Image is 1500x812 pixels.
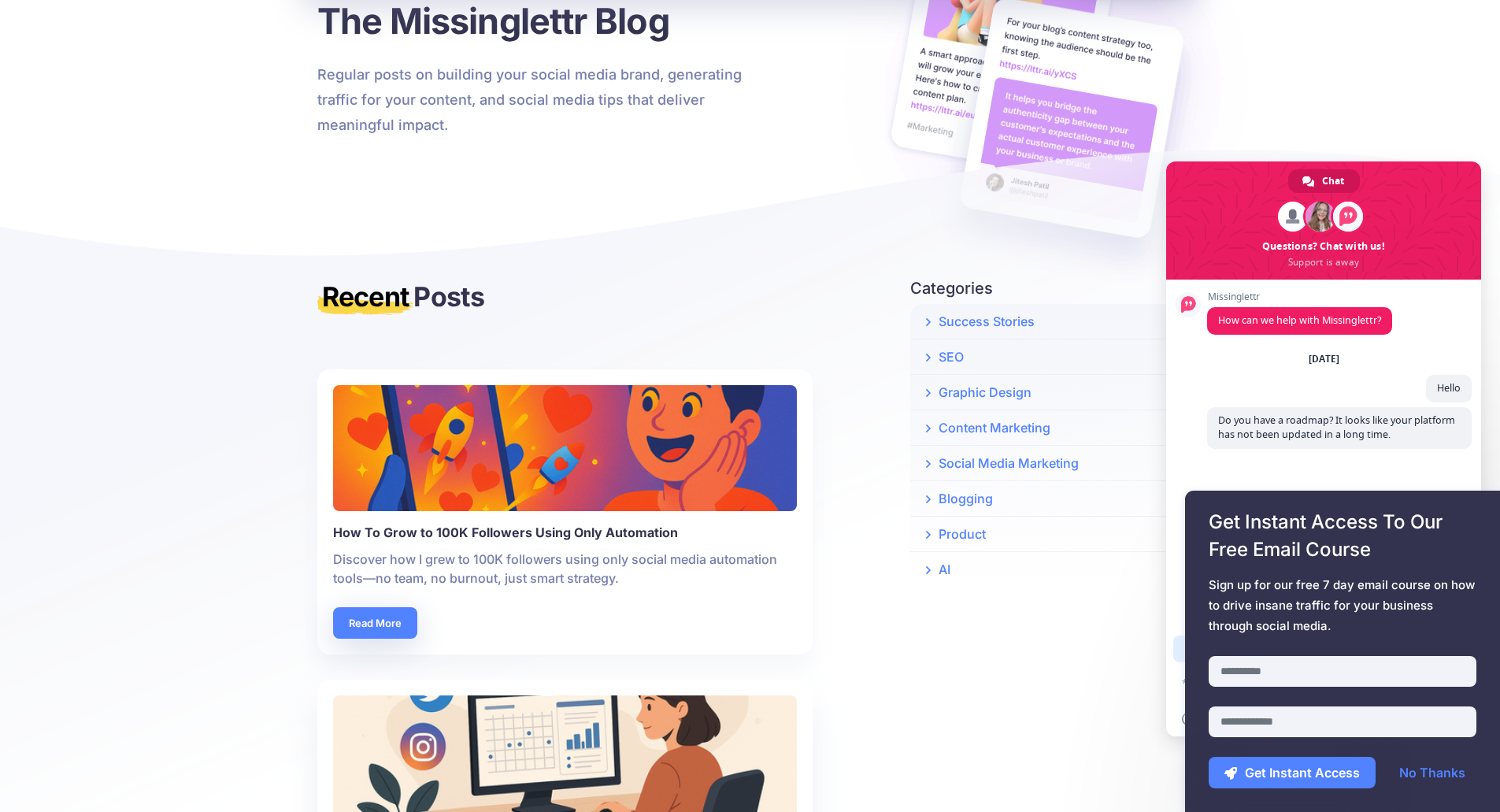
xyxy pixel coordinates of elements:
[910,410,1183,445] a: Content Marketing
[1207,291,1392,302] span: Missinglettr
[333,523,797,542] b: How To Grow to 100K Followers Using Only Automation
[1218,413,1455,441] span: Do you have a roadmap? It looks like your platform has not been updated in a long time.
[1322,169,1344,193] span: Chat
[1209,575,1476,636] span: Sign up for our free 7 day email course on how to drive insane traffic for your business through ...
[1182,676,1431,690] textarea: Compose your message...
[333,550,797,588] p: Discover how I grew to 100K followers using only social media automation tools—no team, no burnou...
[317,279,813,314] h3: Posts
[333,445,797,588] a: How To Grow to 100K Followers Using Only AutomationDiscover how I grew to 100K followers using on...
[910,517,1183,551] a: Product
[333,385,797,511] img: Justine Van Noort
[1209,757,1376,788] button: Get Instant Access
[1383,757,1481,788] a: No Thanks
[1309,354,1339,364] div: [DATE]
[317,280,414,317] mark: Recent
[910,552,1183,587] a: AI
[333,607,417,639] a: Read More
[910,339,1183,374] a: SEO
[910,279,1183,298] h5: Categories
[1182,713,1194,725] span: Insert an emoji
[1288,169,1360,193] div: Chat
[1209,508,1476,563] span: Get Instant Access To Our Free Email Course
[1218,313,1381,327] span: How can we help with Missinglettr?
[910,481,1183,516] a: Blogging
[910,304,1183,339] a: Success Stories
[317,62,762,138] p: Regular posts on building your social media brand, generating traffic for your content, and socia...
[910,446,1183,480] a: Social Media Marketing
[910,375,1183,410] a: Graphic Design
[1437,381,1461,395] span: Hello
